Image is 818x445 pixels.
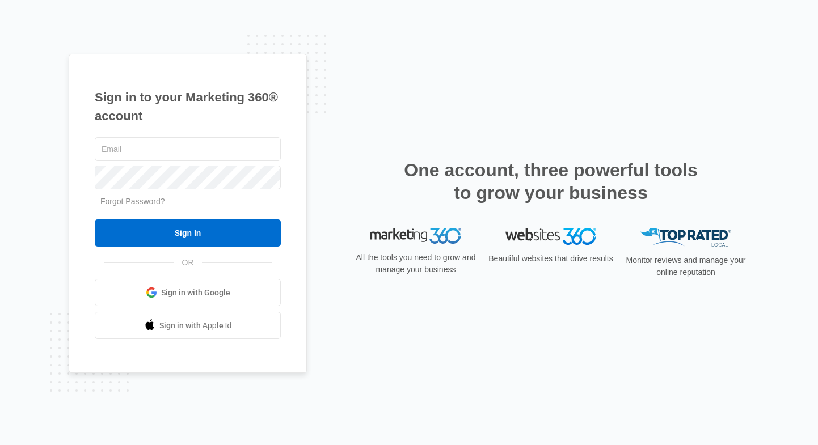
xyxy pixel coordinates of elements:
[95,312,281,339] a: Sign in with Apple Id
[159,320,232,332] span: Sign in with Apple Id
[100,197,165,206] a: Forgot Password?
[161,287,230,299] span: Sign in with Google
[95,137,281,161] input: Email
[487,253,614,265] p: Beautiful websites that drive results
[370,228,461,244] img: Marketing 360
[505,228,596,244] img: Websites 360
[400,159,701,204] h2: One account, three powerful tools to grow your business
[95,279,281,306] a: Sign in with Google
[640,228,731,247] img: Top Rated Local
[174,257,202,269] span: OR
[352,252,479,276] p: All the tools you need to grow and manage your business
[95,88,281,125] h1: Sign in to your Marketing 360® account
[622,255,749,278] p: Monitor reviews and manage your online reputation
[95,219,281,247] input: Sign In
